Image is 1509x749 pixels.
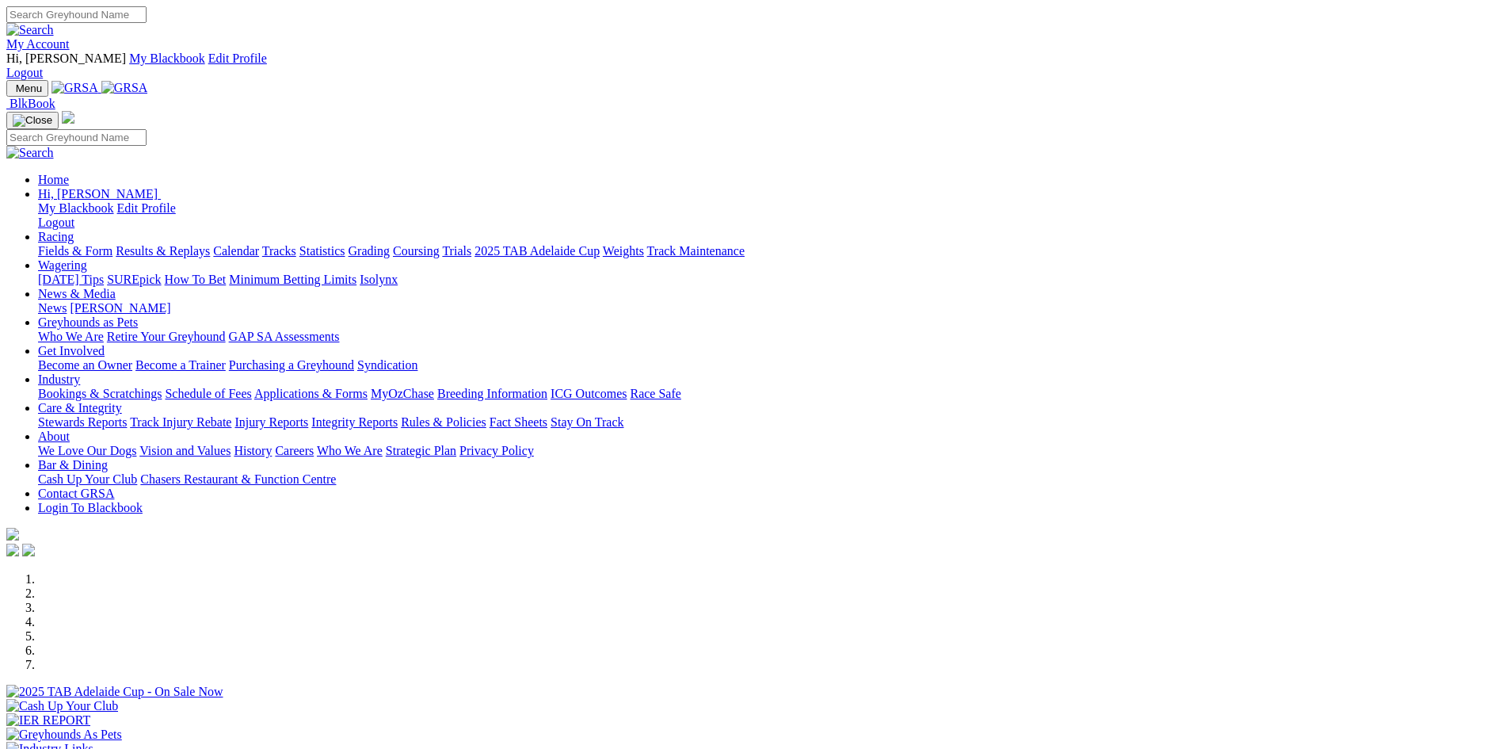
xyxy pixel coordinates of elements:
img: IER REPORT [6,713,90,728]
a: Vision and Values [139,444,231,457]
a: Bar & Dining [38,458,108,472]
div: Care & Integrity [38,415,1503,430]
a: Fields & Form [38,244,112,258]
input: Search [6,6,147,23]
a: Integrity Reports [311,415,398,429]
img: 2025 TAB Adelaide Cup - On Sale Now [6,685,223,699]
div: Racing [38,244,1503,258]
a: Become a Trainer [135,358,226,372]
div: Bar & Dining [38,472,1503,487]
img: logo-grsa-white.png [62,111,74,124]
span: Hi, [PERSON_NAME] [6,52,126,65]
div: Greyhounds as Pets [38,330,1503,344]
span: Hi, [PERSON_NAME] [38,187,158,201]
a: Track Maintenance [647,244,745,258]
a: Wagering [38,258,87,272]
a: Who We Are [38,330,104,343]
a: Contact GRSA [38,487,114,500]
a: Become an Owner [38,358,132,372]
a: Weights [603,244,644,258]
a: Isolynx [360,273,398,286]
a: Logout [6,66,43,79]
a: Trials [442,244,471,258]
a: Edit Profile [117,201,176,215]
a: Stewards Reports [38,415,127,429]
img: Close [13,114,52,127]
a: About [38,430,70,443]
a: Syndication [357,358,417,372]
a: Bookings & Scratchings [38,387,162,400]
div: Industry [38,387,1503,401]
div: Wagering [38,273,1503,287]
a: Hi, [PERSON_NAME] [38,187,161,201]
img: GRSA [51,81,98,95]
a: Strategic Plan [386,444,456,457]
a: My Blackbook [38,201,114,215]
a: History [234,444,272,457]
a: Logout [38,216,74,229]
a: Fact Sheets [490,415,547,429]
img: facebook.svg [6,544,19,556]
a: Greyhounds as Pets [38,315,138,329]
a: We Love Our Dogs [38,444,136,457]
a: Login To Blackbook [38,501,143,514]
a: MyOzChase [371,387,434,400]
a: Get Involved [38,344,105,357]
a: Statistics [299,244,345,258]
a: Race Safe [630,387,680,400]
a: Careers [275,444,314,457]
a: Who We Are [317,444,383,457]
img: Search [6,146,54,160]
a: Minimum Betting Limits [229,273,356,286]
a: News & Media [38,287,116,300]
input: Search [6,129,147,146]
a: Breeding Information [437,387,547,400]
img: Cash Up Your Club [6,699,118,713]
a: [DATE] Tips [38,273,104,286]
a: My Blackbook [129,52,205,65]
a: Applications & Forms [254,387,368,400]
a: Industry [38,373,80,386]
div: News & Media [38,301,1503,315]
a: My Account [6,37,70,51]
a: SUREpick [107,273,161,286]
a: 2025 TAB Adelaide Cup [474,244,600,258]
span: BlkBook [10,97,55,110]
button: Toggle navigation [6,80,48,97]
a: Results & Replays [116,244,210,258]
a: Stay On Track [551,415,623,429]
a: Coursing [393,244,440,258]
div: Get Involved [38,358,1503,373]
a: GAP SA Assessments [229,330,340,343]
a: Tracks [262,244,296,258]
a: Calendar [213,244,259,258]
img: Search [6,23,54,37]
a: Grading [349,244,390,258]
a: Cash Up Your Club [38,472,137,486]
img: twitter.svg [22,544,35,556]
a: Care & Integrity [38,401,122,415]
a: Purchasing a Greyhound [229,358,354,372]
button: Toggle navigation [6,112,59,129]
a: Racing [38,230,74,243]
a: BlkBook [6,97,55,110]
a: Retire Your Greyhound [107,330,226,343]
a: Home [38,173,69,186]
a: How To Bet [165,273,227,286]
a: Chasers Restaurant & Function Centre [140,472,336,486]
div: About [38,444,1503,458]
div: My Account [6,52,1503,80]
img: logo-grsa-white.png [6,528,19,541]
img: Greyhounds As Pets [6,728,122,742]
div: Hi, [PERSON_NAME] [38,201,1503,230]
a: News [38,301,67,315]
a: Rules & Policies [401,415,486,429]
span: Menu [16,82,42,94]
a: Injury Reports [234,415,308,429]
a: Edit Profile [208,52,267,65]
img: GRSA [101,81,148,95]
a: ICG Outcomes [551,387,627,400]
a: [PERSON_NAME] [70,301,170,315]
a: Schedule of Fees [165,387,251,400]
a: Privacy Policy [459,444,534,457]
